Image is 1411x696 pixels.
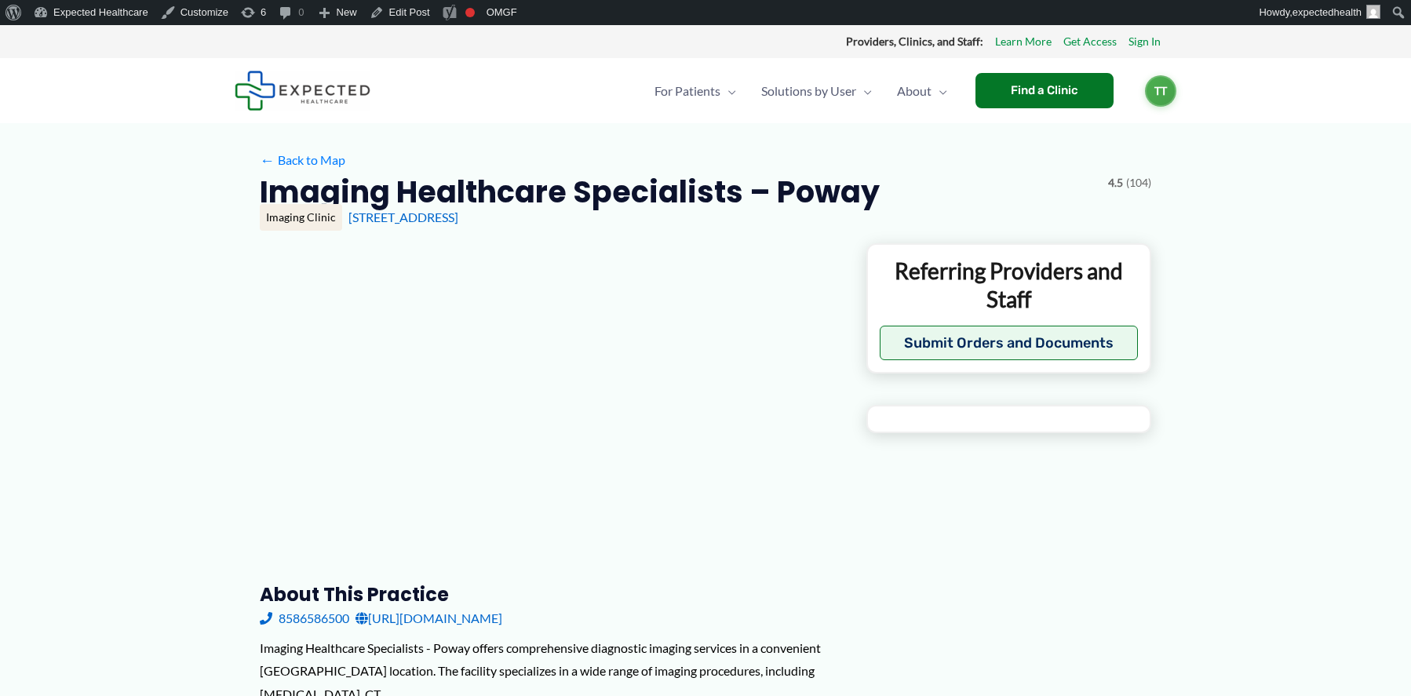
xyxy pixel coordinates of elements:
span: ← [260,152,275,167]
span: Solutions by User [761,64,856,118]
span: 4.5 [1108,173,1123,193]
a: Learn More [995,31,1052,52]
a: For PatientsMenu Toggle [642,64,749,118]
span: expectedhealth [1293,6,1362,18]
span: Menu Toggle [856,64,872,118]
strong: Providers, Clinics, and Staff: [846,35,983,48]
button: Submit Orders and Documents [880,326,1138,360]
img: Expected Healthcare Logo - side, dark font, small [235,71,370,111]
a: ←Back to Map [260,148,345,172]
h3: About this practice [260,582,841,607]
a: [STREET_ADDRESS] [348,210,458,224]
p: Referring Providers and Staff [880,257,1138,314]
span: About [897,64,932,118]
a: Solutions by UserMenu Toggle [749,64,884,118]
a: AboutMenu Toggle [884,64,960,118]
a: TT [1145,75,1176,107]
h2: Imaging Healthcare Specialists – Poway [260,173,880,211]
a: Get Access [1063,31,1117,52]
a: Sign In [1128,31,1161,52]
span: Menu Toggle [932,64,947,118]
span: Menu Toggle [720,64,736,118]
a: 8586586500 [260,607,349,630]
span: For Patients [654,64,720,118]
span: (104) [1126,173,1151,193]
a: Find a Clinic [975,73,1114,108]
div: Imaging Clinic [260,204,342,231]
a: [URL][DOMAIN_NAME] [355,607,502,630]
nav: Primary Site Navigation [642,64,960,118]
div: Focus keyphrase not set [465,8,475,17]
